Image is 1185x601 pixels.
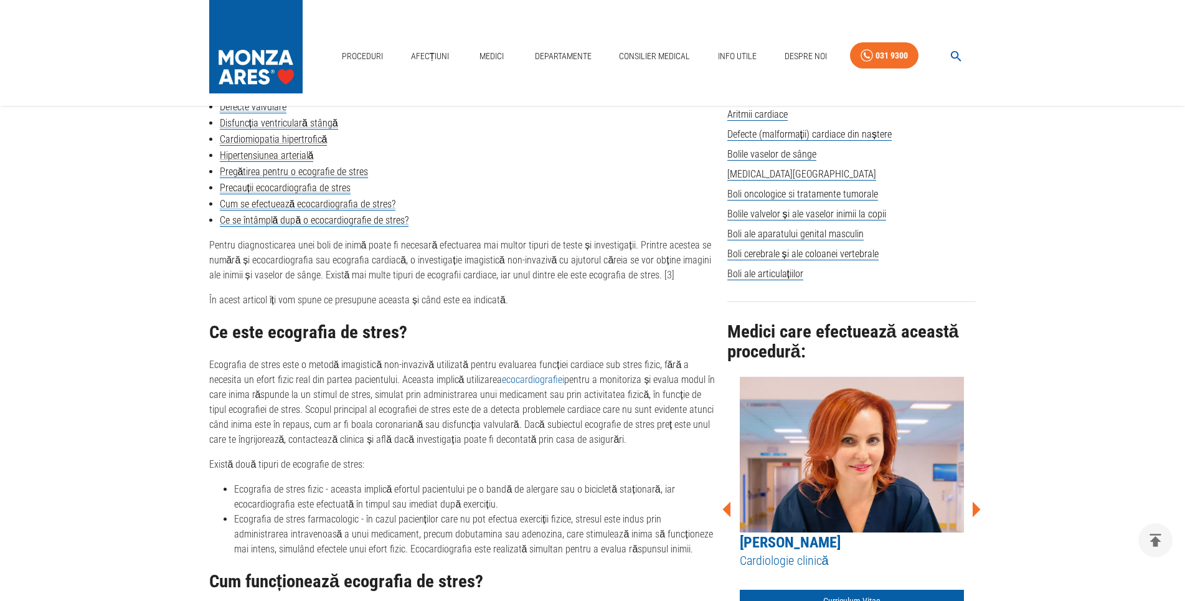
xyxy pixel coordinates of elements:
[209,357,717,447] p: Ecografia de stres este o metodă imagistică non-invazivă utilizată pentru evaluarea funcției card...
[220,166,369,178] a: Pregătirea pentru o ecografie de stres
[209,293,717,308] p: În acest articol îți vom spune ce presupune aceasta și când este ea indicată.
[234,512,717,557] li: Ecografia de stres farmacologic - în cazul pacienților care nu pot efectua exerciții fizice, stre...
[209,238,717,283] p: Pentru diagnosticarea unei boli de inimă poate fi necesară efectuarea mai multor tipuri de teste ...
[614,44,695,69] a: Consilier Medical
[220,149,314,162] a: Hipertensiunea arterială
[220,101,286,113] a: Defecte valvulare
[727,228,864,240] span: Boli ale aparatului genital masculin
[234,482,717,512] li: Ecografia de stres fizic - aceasta implică efortul pacientului pe o bandă de alergare sau o bicic...
[220,182,351,194] a: Precauții ecocardiografia de stres
[1138,523,1173,557] button: delete
[740,552,964,569] h5: Cardiologie clinică
[727,108,788,121] span: Aritmii cardiace
[209,457,717,472] p: Există două tipuri de ecografie de stres:
[740,534,841,551] a: [PERSON_NAME]
[850,42,918,69] a: 031 9300
[876,48,908,64] div: 031 9300
[727,188,878,201] span: Boli oncologice si tratamente tumorale
[530,44,597,69] a: Departamente
[727,208,886,220] span: Bolile valvelor și ale vaselor inimii la copii
[727,128,892,141] span: Defecte (malformații) cardiace din naștere
[220,198,396,211] a: Cum se efectuează ecocardiografia de stres?
[727,322,976,361] h2: Medici care efectuează această procedură:
[780,44,832,69] a: Despre Noi
[406,44,455,69] a: Afecțiuni
[502,374,564,386] a: ecocardiografiei
[220,214,409,227] a: Ce se întâmplă după o ecocardiografie de stres?
[220,117,338,130] a: Disfuncția ventriculară stângă
[337,44,388,69] a: Proceduri
[727,168,876,181] span: [MEDICAL_DATA][GEOGRAPHIC_DATA]
[472,44,512,69] a: Medici
[727,268,803,280] span: Boli ale articulațiilor
[209,572,717,592] h2: Cum funcționează ecografia de stres?
[727,248,879,260] span: Boli cerebrale și ale coloanei vertebrale
[220,133,328,146] a: Cardiomiopatia hipertrofică
[713,44,762,69] a: Info Utile
[727,148,816,161] span: Bolile vaselor de sânge
[209,323,717,343] h2: Ce este ecografia de stres?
